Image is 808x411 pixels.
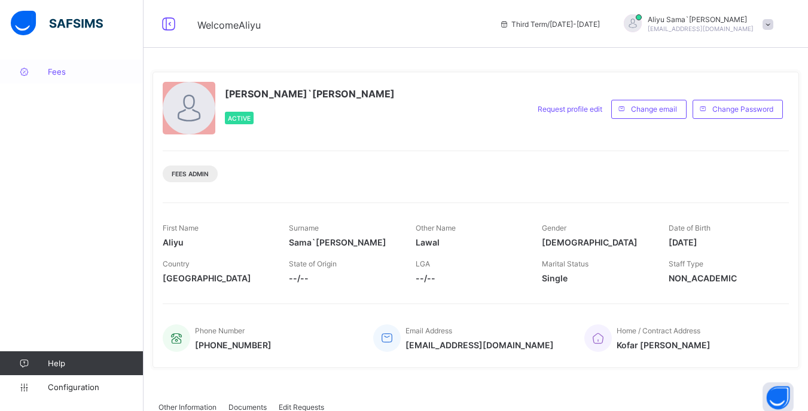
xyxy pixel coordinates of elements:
[712,105,773,114] span: Change Password
[617,326,700,335] span: Home / Contract Address
[48,382,143,392] span: Configuration
[289,223,319,232] span: Surname
[760,369,796,405] button: Open asap
[163,273,271,283] span: [GEOGRAPHIC_DATA]
[163,223,199,232] span: First Name
[648,15,754,24] span: Aliyu Sama`[PERSON_NAME]
[669,223,711,232] span: Date of Birth
[228,115,251,122] span: Active
[669,237,777,247] span: [DATE]
[48,358,143,368] span: Help
[542,223,566,232] span: Gender
[163,237,271,247] span: Aliyu
[542,237,650,247] span: [DEMOGRAPHIC_DATA]
[289,273,397,283] span: --/--
[195,340,272,350] span: [PHONE_NUMBER]
[416,273,524,283] span: --/--
[405,326,452,335] span: Email Address
[669,259,703,268] span: Staff Type
[617,340,711,350] span: Kofar [PERSON_NAME]
[538,105,602,114] span: Request profile edit
[289,237,397,247] span: Sama`[PERSON_NAME]
[163,259,190,268] span: Country
[669,273,777,283] span: NON_ACADEMIC
[416,259,430,268] span: LGA
[225,88,395,100] span: [PERSON_NAME]`[PERSON_NAME]
[195,326,245,335] span: Phone Number
[11,11,103,36] img: safsims
[289,259,337,268] span: State of Origin
[416,237,524,247] span: Lawal
[172,170,209,177] span: Fees Admin
[648,25,754,32] span: [EMAIL_ADDRESS][DOMAIN_NAME]
[405,340,554,350] span: [EMAIL_ADDRESS][DOMAIN_NAME]
[197,19,261,31] span: Welcome Aliyu
[631,105,677,114] span: Change email
[542,273,650,283] span: Single
[416,223,456,232] span: Other Name
[499,20,600,29] span: session/term information
[612,14,779,34] div: Aliyu Sama`ila
[48,67,144,76] span: Fees
[542,259,589,268] span: Marital Status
